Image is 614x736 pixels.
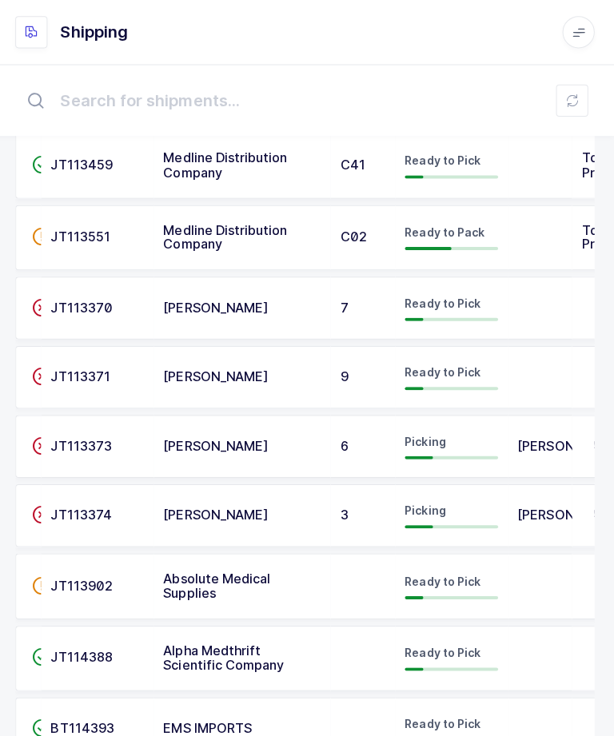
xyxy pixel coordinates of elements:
[54,366,114,382] span: JT113371
[166,149,289,179] span: Medline Distribution Company
[406,712,481,726] span: Ready to Pick
[36,715,55,731] span: 
[54,297,116,313] span: JT113370
[36,366,55,382] span: 
[36,503,55,519] span: 
[406,224,485,237] span: Ready to Pack
[406,500,447,514] span: Picking
[166,503,271,519] span: [PERSON_NAME]
[406,363,481,376] span: Ready to Pick
[166,567,273,597] span: Absolute Medical Supplies
[54,715,118,731] span: BT114393
[406,571,481,584] span: Ready to Pick
[64,19,131,45] h1: Shipping
[36,645,55,661] span: 
[406,294,481,308] span: Ready to Pick
[406,153,481,166] span: Ready to Pick
[36,297,55,313] span: 
[342,156,367,172] span: C41
[54,435,115,451] span: JT113373
[54,156,116,172] span: JT113459
[36,227,55,243] span: 
[36,435,55,451] span: 
[166,715,254,731] span: EMS IMPORTS
[166,366,271,382] span: [PERSON_NAME]
[36,574,55,590] span: 
[166,639,286,669] span: Alpha Medthrift Scientific Company
[342,227,369,243] span: C02
[36,156,55,172] span: 
[406,642,481,655] span: Ready to Pick
[54,645,116,661] span: JT114388
[342,366,350,382] span: 9
[54,227,114,243] span: JT113551
[342,435,350,451] span: 6
[166,435,271,451] span: [PERSON_NAME]
[54,574,116,590] span: JT113902
[342,297,350,313] span: 7
[54,503,115,519] span: JT113374
[19,74,595,125] input: Search for shipments...
[342,503,350,519] span: 3
[406,432,447,445] span: Picking
[166,221,289,251] span: Medline Distribution Company
[166,297,271,313] span: [PERSON_NAME]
